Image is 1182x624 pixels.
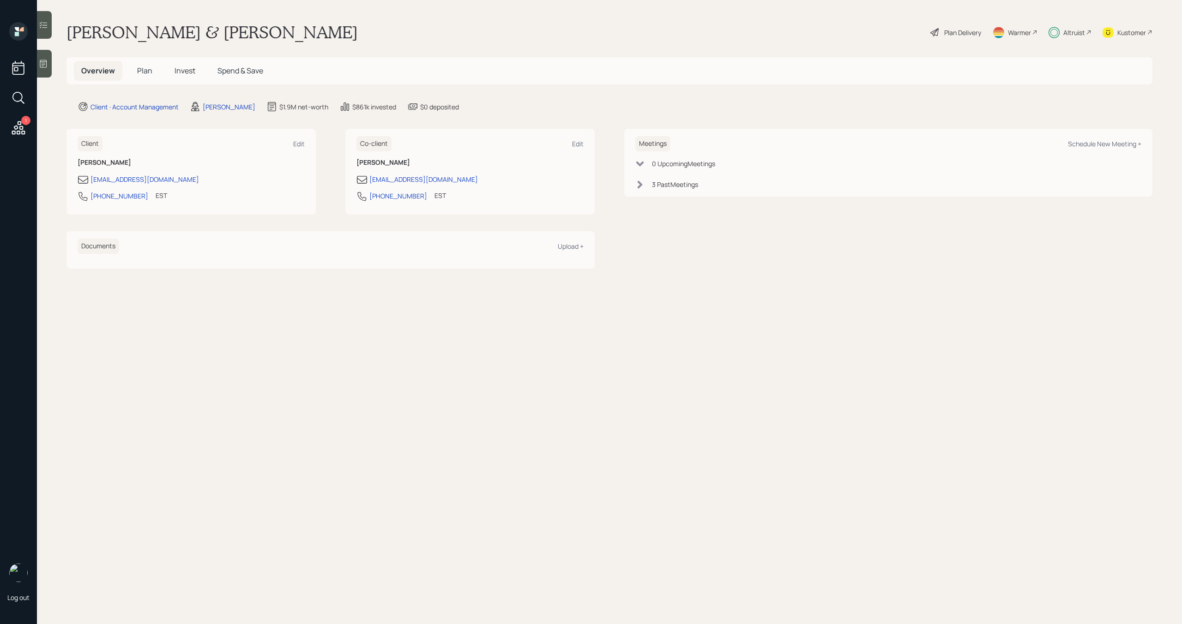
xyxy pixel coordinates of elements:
span: Invest [175,66,195,76]
h6: [PERSON_NAME] [356,159,584,167]
div: Altruist [1063,28,1085,37]
div: Kustomer [1117,28,1146,37]
div: 1 [21,116,30,125]
div: Log out [7,593,30,602]
div: [PERSON_NAME] [203,102,255,112]
span: Plan [137,66,152,76]
div: Warmer [1008,28,1031,37]
h6: Meetings [635,136,670,151]
h6: Client [78,136,103,151]
div: Schedule New Meeting + [1068,139,1141,148]
img: michael-russo-headshot.png [9,564,28,582]
h6: [PERSON_NAME] [78,159,305,167]
div: Edit [572,139,584,148]
span: Overview [81,66,115,76]
div: [PHONE_NUMBER] [90,191,148,201]
div: 3 Past Meeting s [652,180,698,189]
div: Plan Delivery [944,28,981,37]
div: Upload + [558,242,584,251]
div: 0 Upcoming Meeting s [652,159,715,168]
span: Spend & Save [217,66,263,76]
h6: Co-client [356,136,392,151]
div: $861k invested [352,102,396,112]
div: [PHONE_NUMBER] [369,191,427,201]
div: EST [156,191,167,200]
div: [EMAIL_ADDRESS][DOMAIN_NAME] [90,174,199,184]
div: $0 deposited [420,102,459,112]
div: EST [434,191,446,200]
h6: Documents [78,239,119,254]
div: Client · Account Management [90,102,179,112]
h1: [PERSON_NAME] & [PERSON_NAME] [66,22,358,42]
div: $1.9M net-worth [279,102,328,112]
div: Edit [293,139,305,148]
div: [EMAIL_ADDRESS][DOMAIN_NAME] [369,174,478,184]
